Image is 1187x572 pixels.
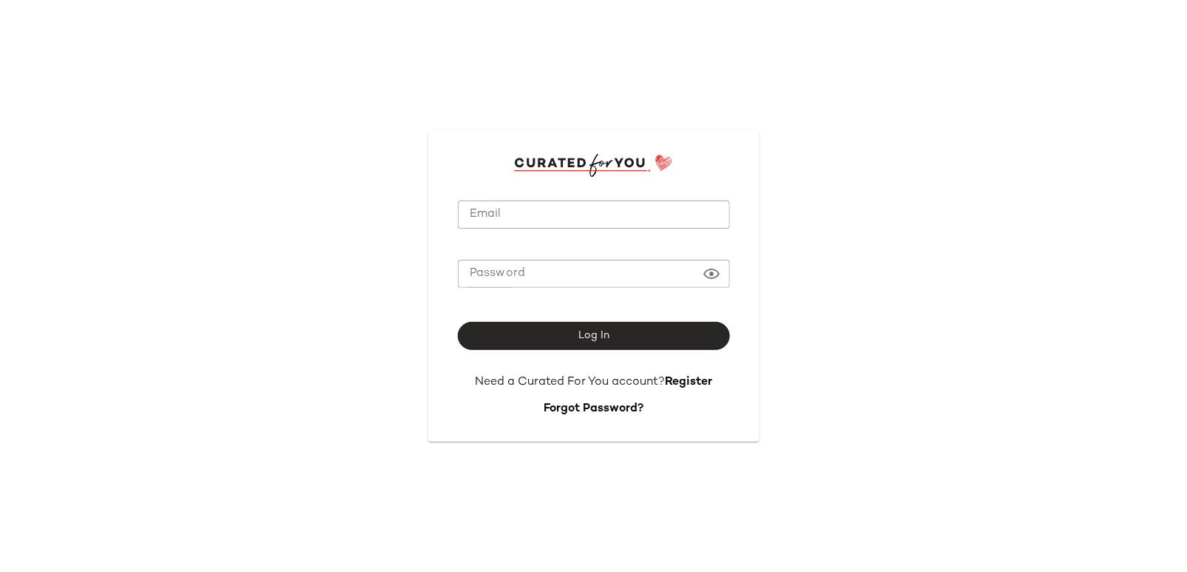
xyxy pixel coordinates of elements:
[578,330,609,342] span: Log In
[665,376,712,388] a: Register
[475,376,665,388] span: Need a Curated For You account?
[458,322,730,350] button: Log In
[514,154,673,176] img: cfy_login_logo.DGdB1djN.svg
[544,403,643,415] a: Forgot Password?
